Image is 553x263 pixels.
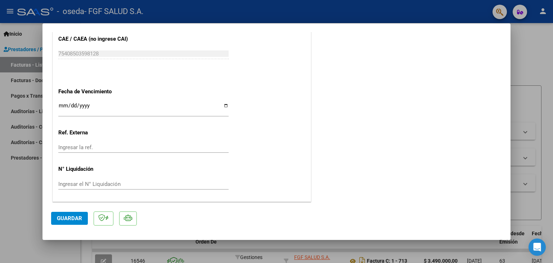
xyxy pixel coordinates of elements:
p: CAE / CAEA (no ingrese CAI) [58,35,132,43]
span: Guardar [57,215,82,222]
div: Open Intercom Messenger [529,239,546,256]
button: Guardar [51,212,88,225]
p: N° Liquidación [58,165,132,173]
p: Fecha de Vencimiento [58,88,132,96]
p: Ref. Externa [58,129,132,137]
